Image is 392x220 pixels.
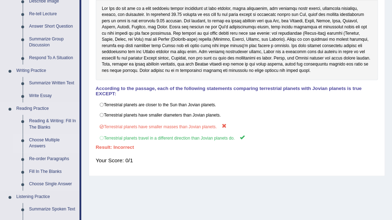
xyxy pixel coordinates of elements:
a: Write Essay [26,90,79,102]
h4: According to the passage, each of the following statements comparing terrestrial planets with Jov... [96,86,378,97]
a: Summarize Spoken Text [26,203,79,216]
a: Re-tell Lecture [26,8,79,21]
a: Respond To A Situation [26,52,79,64]
label: Terrestrial planets travel in a different direction than Jovian planets do. [96,132,378,143]
a: Choose Multiple Answers [26,134,79,153]
a: Fill In The Blanks [26,165,79,178]
h4: Result: [96,145,378,150]
a: Re-order Paragraphs [26,153,79,165]
a: Writing Practice [13,64,79,77]
a: Listening Practice [13,191,79,203]
div: Your Score: 0/1 [96,153,378,168]
a: Summarize Written Text [26,77,79,90]
a: Choose Single Answer [26,178,79,191]
a: Answer Short Question [26,20,79,33]
a: Reading Practice [13,102,79,115]
label: Terrestrial planets are closer to the Sun than Jovian planets. [96,100,378,110]
label: Terrestrial planets have smaller masses than Jovian planets. [96,120,378,132]
a: Summarize Group Discussion [26,33,79,52]
label: Terrestrial planets have smaller diameters than Jovian planets. [96,110,378,120]
a: Reading & Writing: Fill In The Blanks [26,115,79,134]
